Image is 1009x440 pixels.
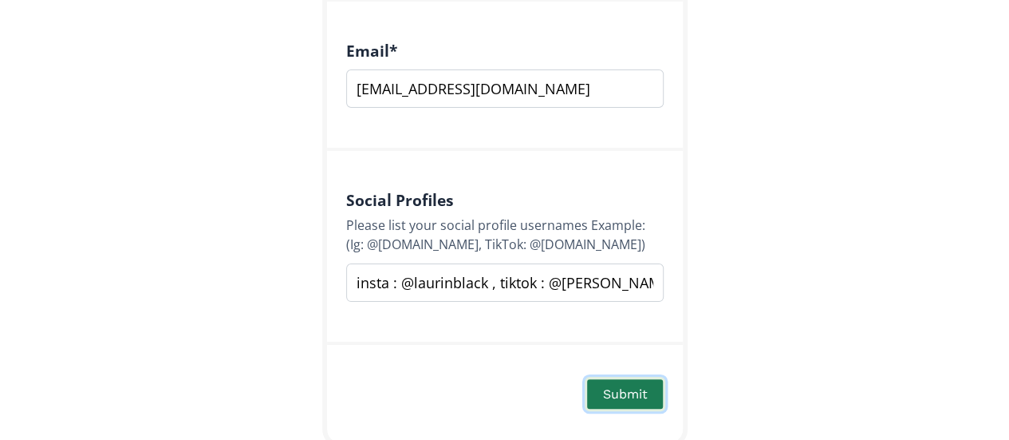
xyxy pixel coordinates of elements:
[585,377,664,411] button: Submit
[346,69,664,108] input: name@example.com
[346,191,664,209] h4: Social Profiles
[346,42,664,60] h4: Email *
[346,264,664,302] input: Type your answer here...
[346,216,664,254] div: Please list your social profile usernames Example: (Ig: @[DOMAIN_NAME], TikTok: @[DOMAIN_NAME])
